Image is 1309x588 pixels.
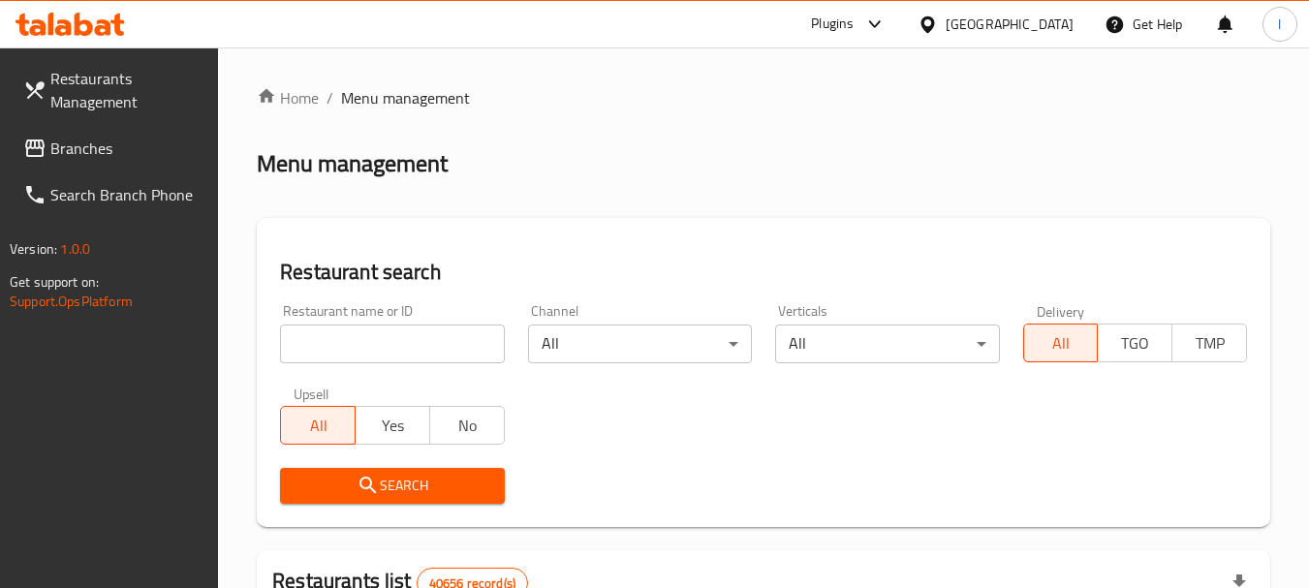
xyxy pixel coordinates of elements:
button: Yes [355,406,430,445]
a: Support.OpsPlatform [10,289,133,314]
a: Branches [8,125,219,171]
button: TGO [1097,324,1172,362]
button: All [1023,324,1099,362]
button: Search [280,468,504,504]
button: All [280,406,356,445]
li: / [327,86,333,109]
span: Search Branch Phone [50,183,203,206]
span: Yes [363,412,422,440]
span: 1.0.0 [60,236,90,262]
label: Delivery [1037,304,1085,318]
span: Version: [10,236,57,262]
span: l [1278,14,1281,35]
button: No [429,406,505,445]
span: Get support on: [10,269,99,294]
nav: breadcrumb [257,86,1270,109]
a: Restaurants Management [8,55,219,125]
div: All [528,325,752,363]
span: Branches [50,137,203,160]
h2: Menu management [257,148,448,179]
span: TGO [1106,329,1165,357]
button: TMP [1171,324,1247,362]
span: All [1032,329,1091,357]
span: All [289,412,348,440]
input: Search for restaurant name or ID.. [280,325,504,363]
h2: Restaurant search [280,258,1247,287]
span: No [438,412,497,440]
label: Upsell [294,387,329,400]
a: Home [257,86,319,109]
div: All [775,325,999,363]
span: Menu management [341,86,470,109]
span: Search [296,474,488,498]
span: TMP [1180,329,1239,357]
div: [GEOGRAPHIC_DATA] [946,14,1074,35]
div: Plugins [811,13,854,36]
span: Restaurants Management [50,67,203,113]
a: Search Branch Phone [8,171,219,218]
